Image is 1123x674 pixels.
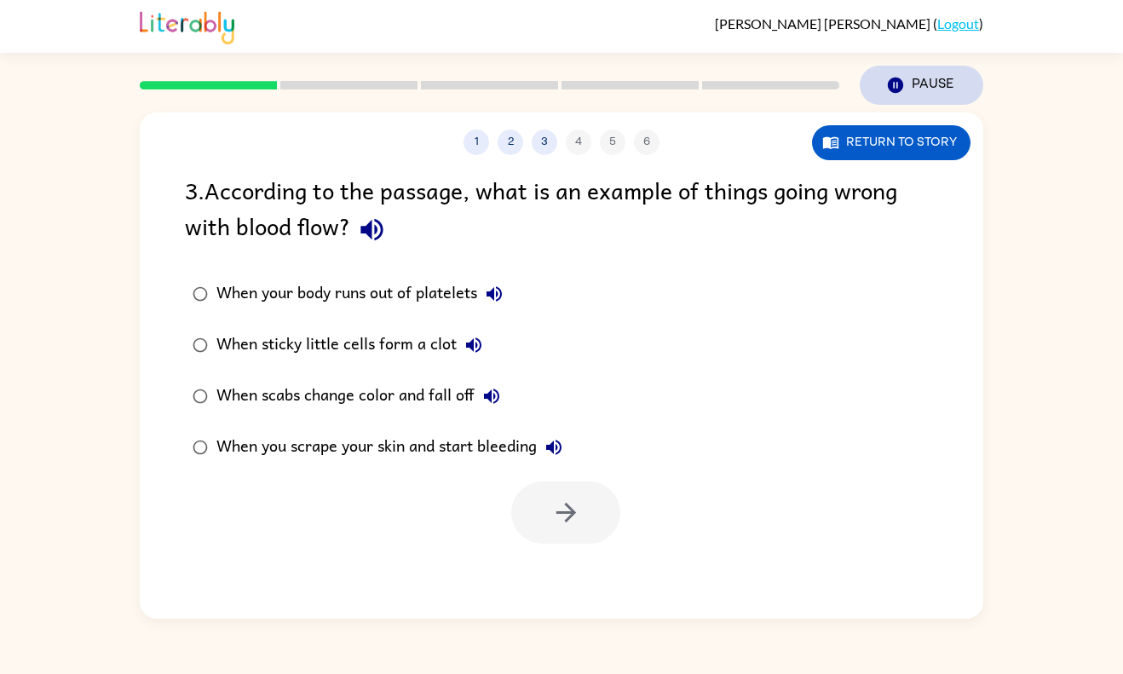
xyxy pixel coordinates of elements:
[812,125,970,160] button: Return to story
[457,328,491,362] button: When sticky little cells form a clot
[715,15,983,32] div: ( )
[537,430,571,464] button: When you scrape your skin and start bleeding
[715,15,933,32] span: [PERSON_NAME] [PERSON_NAME]
[937,15,979,32] a: Logout
[860,66,983,105] button: Pause
[216,379,509,413] div: When scabs change color and fall off
[498,130,523,155] button: 2
[532,130,557,155] button: 3
[216,328,491,362] div: When sticky little cells form a clot
[185,172,938,251] div: 3 . According to the passage, what is an example of things going wrong with blood flow?
[464,130,489,155] button: 1
[140,7,234,44] img: Literably
[216,430,571,464] div: When you scrape your skin and start bleeding
[477,277,511,311] button: When your body runs out of platelets
[475,379,509,413] button: When scabs change color and fall off
[216,277,511,311] div: When your body runs out of platelets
